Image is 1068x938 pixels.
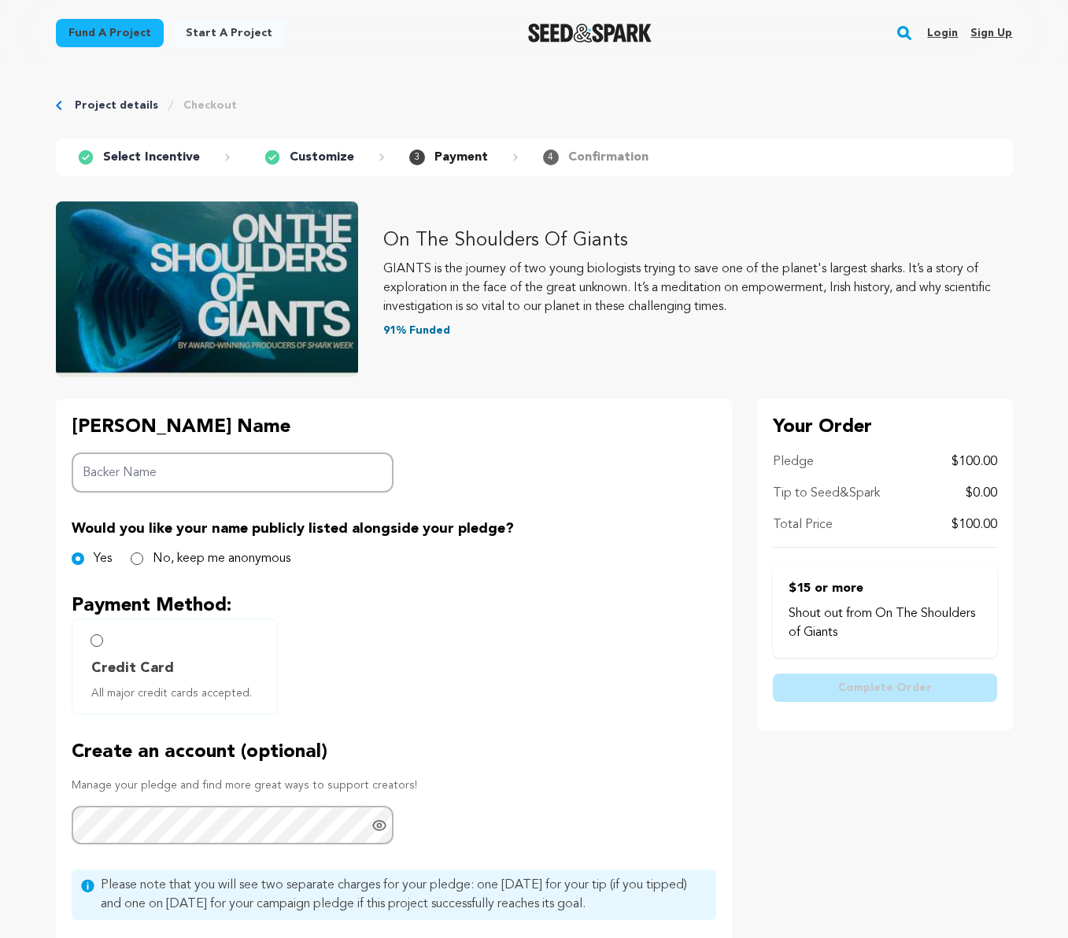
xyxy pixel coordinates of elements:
[952,452,997,471] p: $100.00
[101,876,707,914] span: Please note that you will see two separate charges for your pledge: one [DATE] for your tip (if y...
[773,415,997,440] p: Your Order
[789,604,981,642] p: Shout out from On The Shoulders of Giants
[927,20,958,46] a: Login
[183,98,237,113] a: Checkout
[94,549,112,568] label: Yes
[528,24,652,42] a: Seed&Spark Homepage
[528,24,652,42] img: Seed&Spark Logo Dark Mode
[773,515,833,534] p: Total Price
[72,740,716,765] p: Create an account (optional)
[91,657,174,679] span: Credit Card
[56,98,1013,113] div: Breadcrumb
[383,323,1013,338] p: 91% Funded
[568,148,649,167] p: Confirmation
[72,593,716,619] p: Payment Method:
[72,518,716,540] p: Would you like your name publicly listed alongside your pledge?
[75,98,158,113] a: Project details
[966,484,997,503] p: $0.00
[290,148,354,167] p: Customize
[773,452,814,471] p: Pledge
[773,674,997,702] button: Complete Order
[838,680,932,696] span: Complete Order
[383,228,1013,253] p: On The Shoulders Of Giants
[173,19,285,47] a: Start a project
[409,150,425,165] span: 3
[773,484,880,503] p: Tip to Seed&Spark
[153,549,290,568] label: No, keep me anonymous
[789,579,981,598] p: $15 or more
[383,260,1013,316] p: GIANTS is the journey of two young biologists trying to save one of the planet's largest sharks. ...
[72,415,394,440] p: [PERSON_NAME] Name
[72,452,394,493] input: Backer Name
[56,19,164,47] a: Fund a project
[103,148,200,167] p: Select Incentive
[952,515,997,534] p: $100.00
[91,685,264,701] span: All major credit cards accepted.
[72,777,716,793] p: Manage your pledge and find more great ways to support creators!
[970,20,1012,46] a: Sign up
[371,818,387,833] a: Show password as plain text. Warning: this will display your password on the screen.
[434,148,488,167] p: Payment
[543,150,559,165] span: 4
[56,201,358,377] img: On The Shoulders Of Giants image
